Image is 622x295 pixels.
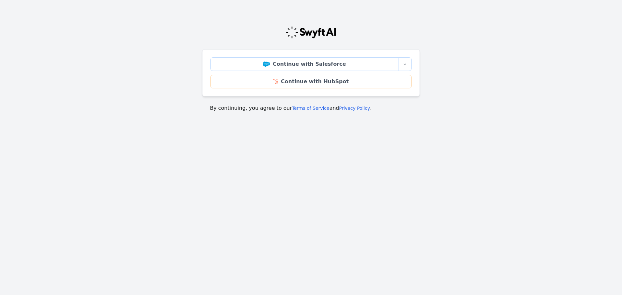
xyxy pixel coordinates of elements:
[292,106,329,111] a: Terms of Service
[273,79,278,84] img: HubSpot
[285,26,337,39] img: Swyft Logo
[210,104,412,112] p: By continuing, you agree to our and .
[263,62,270,67] img: Salesforce
[210,57,398,71] a: Continue with Salesforce
[339,106,370,111] a: Privacy Policy
[210,75,412,88] a: Continue with HubSpot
